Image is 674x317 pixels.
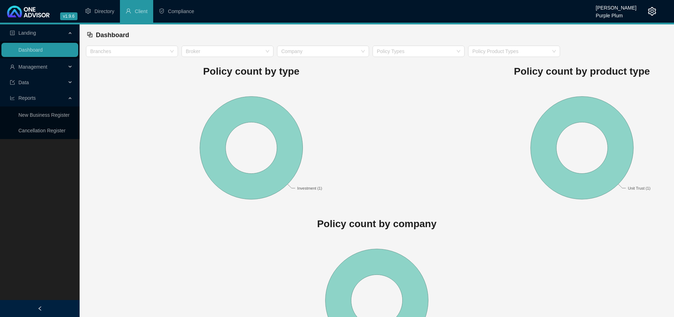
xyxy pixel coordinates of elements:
[159,8,165,14] span: safety
[18,47,43,53] a: Dashboard
[7,6,50,17] img: 2df55531c6924b55f21c4cf5d4484680-logo-light.svg
[648,7,656,16] span: setting
[628,186,651,190] text: Unit Trust (1)
[86,64,417,79] h1: Policy count by type
[596,10,636,17] div: Purple Plum
[135,8,148,14] span: Client
[126,8,131,14] span: user
[18,64,47,70] span: Management
[168,8,194,14] span: Compliance
[596,2,636,10] div: [PERSON_NAME]
[10,96,15,100] span: line-chart
[18,128,65,133] a: Cancellation Register
[86,216,668,232] h1: Policy count by company
[18,112,70,118] a: New Business Register
[10,64,15,69] span: user
[60,12,77,20] span: v1.9.6
[10,30,15,35] span: profile
[18,95,36,101] span: Reports
[87,31,93,38] span: block
[297,186,322,190] text: Investment (1)
[85,8,91,14] span: setting
[38,306,42,311] span: left
[18,80,29,85] span: Data
[10,80,15,85] span: import
[94,8,114,14] span: Directory
[18,30,36,36] span: Landing
[96,31,129,39] span: Dashboard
